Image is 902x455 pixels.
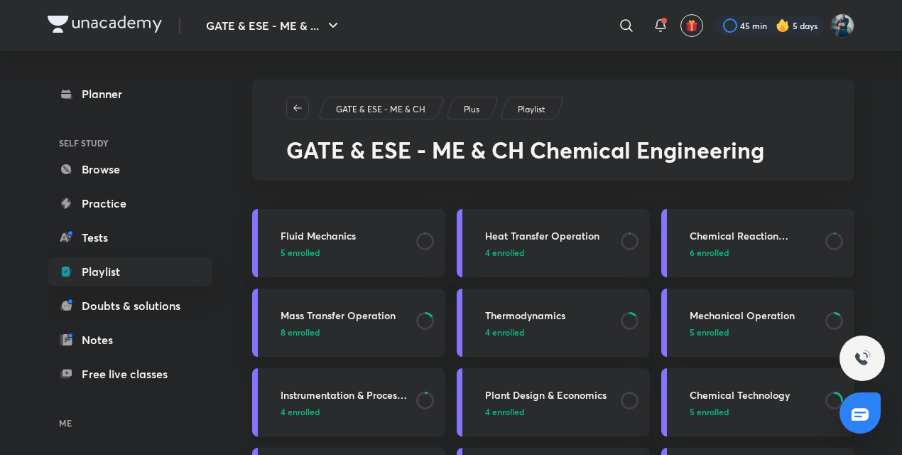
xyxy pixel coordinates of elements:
[854,350,871,367] img: ttu
[48,80,212,108] a: Planner
[661,289,854,357] a: Mechanical Operation5 enrolled
[48,16,162,36] a: Company Logo
[661,209,854,277] a: Chemical Reaction Engineering6 enrolled
[485,405,524,418] span: 4 enrolled
[690,308,817,323] h3: Mechanical Operation
[281,387,408,402] h3: Instrumentation & Process Control
[281,326,320,338] span: 8 enrolled
[690,246,729,259] span: 6 enrolled
[252,209,445,277] a: Fluid Mechanics5 enrolled
[48,291,212,320] a: Doubts & solutions
[281,246,320,259] span: 5 enrolled
[252,289,445,357] a: Mass Transfer Operation8 enrolled
[776,18,790,33] img: streak
[485,326,524,338] span: 4 enrolled
[485,387,612,402] h3: Plant Design & Economics
[48,131,212,155] h6: SELF STUDY
[48,16,162,33] img: Company Logo
[48,326,212,354] a: Notes
[485,308,612,323] h3: Thermodynamics
[690,405,729,418] span: 5 enrolled
[252,368,445,437] a: Instrumentation & Process Control4 enrolled
[457,209,650,277] a: Heat Transfer Operation4 enrolled
[516,103,548,116] a: Playlist
[485,246,524,259] span: 4 enrolled
[281,308,408,323] h3: Mass Transfer Operation
[48,189,212,218] a: Practice
[48,155,212,183] a: Browse
[690,387,817,402] h3: Chemical Technology
[518,103,545,116] p: Playlist
[334,103,428,116] a: GATE & ESE - ME & CH
[281,405,320,418] span: 4 enrolled
[48,360,212,388] a: Free live classes
[685,19,698,32] img: avatar
[690,326,729,338] span: 5 enrolled
[197,11,350,40] button: GATE & ESE - ME & ...
[336,103,425,116] p: GATE & ESE - ME & CH
[464,103,479,116] p: Plus
[680,14,703,37] button: avatar
[48,257,212,286] a: Playlist
[48,411,212,435] h6: ME
[286,134,764,165] span: GATE & ESE - ME & CH Chemical Engineering
[457,289,650,357] a: Thermodynamics4 enrolled
[830,14,854,38] img: Vinay Upadhyay
[281,228,408,243] h3: Fluid Mechanics
[457,368,650,437] a: Plant Design & Economics4 enrolled
[661,368,854,437] a: Chemical Technology5 enrolled
[485,228,612,243] h3: Heat Transfer Operation
[48,223,212,252] a: Tests
[690,228,817,243] h3: Chemical Reaction Engineering
[462,103,482,116] a: Plus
